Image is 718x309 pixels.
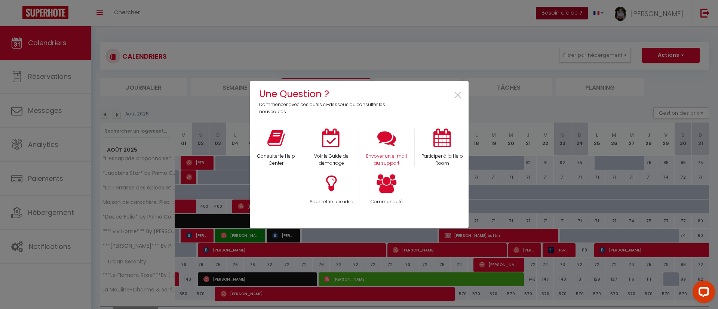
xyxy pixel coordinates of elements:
p: Participer à la Help Room [420,153,465,167]
p: Communauté [364,198,409,206]
iframe: LiveChat chat widget [687,278,718,309]
button: Close [453,87,463,104]
p: Consulter le Help Center [254,153,299,167]
p: Commencer avec ces outils ci-dessous ou consulter les nouveautés. [259,101,390,115]
p: Voir le Guide de démarrage [309,153,354,167]
span: × [453,84,463,107]
h4: Une Question ? [259,87,390,101]
p: Envoyer un e-mail au support [364,153,409,167]
p: Soumettre une idee [309,198,354,206]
